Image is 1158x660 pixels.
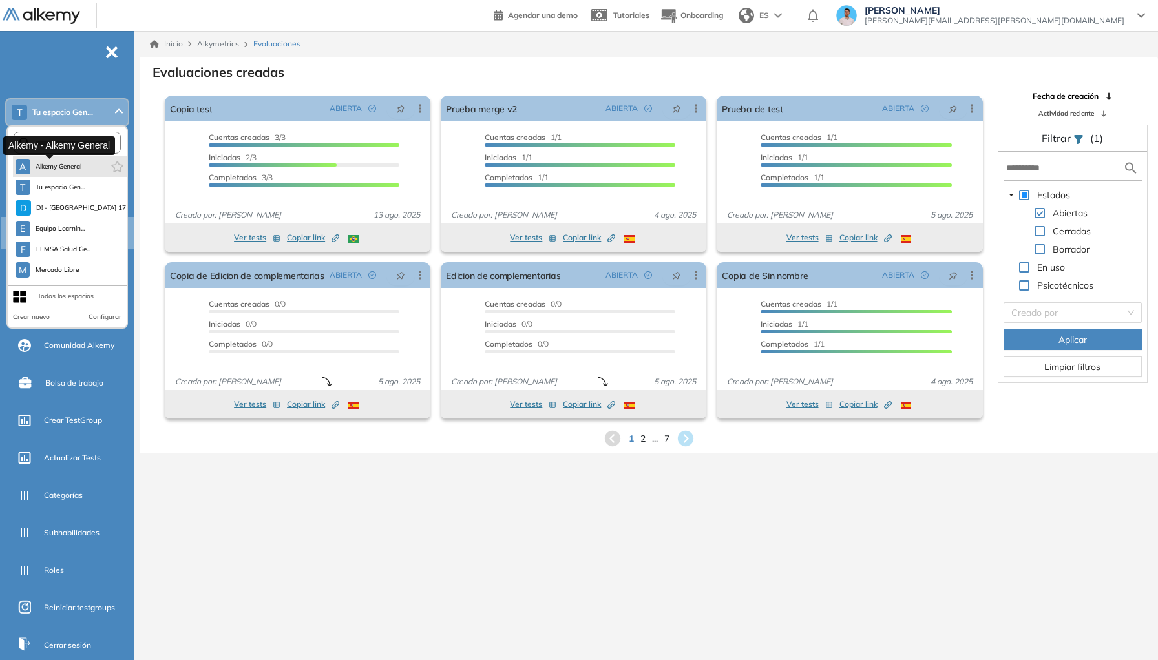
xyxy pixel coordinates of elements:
[1038,108,1094,118] span: Actividad reciente
[1058,333,1087,347] span: Aplicar
[563,397,615,412] button: Copiar link
[761,132,837,142] span: 1/1
[759,10,769,21] span: ES
[672,270,681,280] span: pushpin
[563,232,615,243] span: Copiar link
[20,223,25,234] span: E
[925,376,978,387] span: 4 ago. 2025
[234,230,280,245] button: Ver tests
[882,269,914,281] span: ABIERTA
[32,107,93,118] span: Tu espacio Gen...
[662,98,691,119] button: pushpin
[1123,160,1139,176] img: search icon
[839,398,892,410] span: Copiar link
[446,96,517,121] a: Prueba merge v2
[45,377,103,389] span: Bolsa de trabajo
[209,319,257,329] span: 0/0
[368,209,425,221] span: 13 ago. 2025
[1053,225,1091,237] span: Cerradas
[761,299,821,309] span: Cuentas creadas
[348,235,359,243] img: BRA
[563,230,615,245] button: Copiar link
[1004,356,1142,377] button: Limpiar filtros
[662,265,691,285] button: pushpin
[396,103,405,114] span: pushpin
[485,172,549,182] span: 1/1
[722,96,783,121] a: Prueba de test
[330,269,362,281] span: ABIERTA
[368,271,376,279] span: check-circle
[1037,280,1093,291] span: Psicotécnicos
[20,182,25,192] span: T
[1050,205,1090,221] span: Abiertas
[761,299,837,309] span: 1/1
[644,105,652,112] span: check-circle
[44,639,91,651] span: Cerrar sesión
[287,397,339,412] button: Copiar link
[44,415,102,426] span: Crear TestGroup
[949,103,958,114] span: pushpin
[1035,260,1068,275] span: En uso
[839,232,892,243] span: Copiar link
[672,103,681,114] span: pushpin
[330,103,362,114] span: ABIERTA
[36,223,85,234] span: Equipo Learnin...
[170,96,212,121] a: Copia test
[761,172,808,182] span: Completados
[35,265,79,275] span: Mercado Libre
[287,232,339,243] span: Copiar link
[939,265,967,285] button: pushpin
[209,339,257,349] span: Completados
[44,490,83,501] span: Categorías
[1044,360,1100,374] span: Limpiar filtros
[485,319,516,329] span: Iniciadas
[605,269,638,281] span: ABIERTA
[485,299,545,309] span: Cuentas creadas
[197,39,239,48] span: Alkymetrics
[613,10,649,20] span: Tutoriales
[287,398,339,410] span: Copiar link
[921,105,929,112] span: check-circle
[3,136,115,155] div: Alkemy - Alkemy General
[624,402,635,409] img: ESP
[1053,243,1090,255] span: Borrador
[494,6,578,22] a: Agendar una demo
[774,13,782,18] img: arrow
[629,432,634,446] span: 1
[722,209,838,221] span: Creado por: [PERSON_NAME]
[1050,242,1092,257] span: Borrador
[739,8,754,23] img: world
[209,319,240,329] span: Iniciadas
[649,376,701,387] span: 5 ago. 2025
[1033,90,1099,102] span: Fecha de creación
[209,339,273,349] span: 0/0
[761,132,821,142] span: Cuentas creadas
[652,432,658,446] span: ...
[3,8,80,25] img: Logo
[368,105,376,112] span: check-circle
[209,152,240,162] span: Iniciadas
[865,5,1124,15] span: [PERSON_NAME]
[209,152,257,162] span: 2/3
[761,319,792,329] span: Iniciadas
[44,527,100,539] span: Subhabilidades
[17,107,23,118] span: T
[44,564,64,576] span: Roles
[510,397,556,412] button: Ver tests
[19,161,26,172] span: A
[170,262,324,288] a: Copia de Edicion de complementarias
[89,312,121,322] button: Configurar
[786,230,833,245] button: Ver tests
[722,376,838,387] span: Creado por: [PERSON_NAME]
[1037,262,1065,273] span: En uso
[485,152,516,162] span: Iniciadas
[640,432,646,446] span: 2
[21,244,26,254] span: F
[44,340,114,351] span: Comunidad Alkemy
[664,432,669,446] span: 7
[786,397,833,412] button: Ver tests
[36,182,85,192] span: Tu espacio Gen...
[901,402,911,409] img: ESP
[396,270,405,280] span: pushpin
[925,209,978,221] span: 5 ago. 2025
